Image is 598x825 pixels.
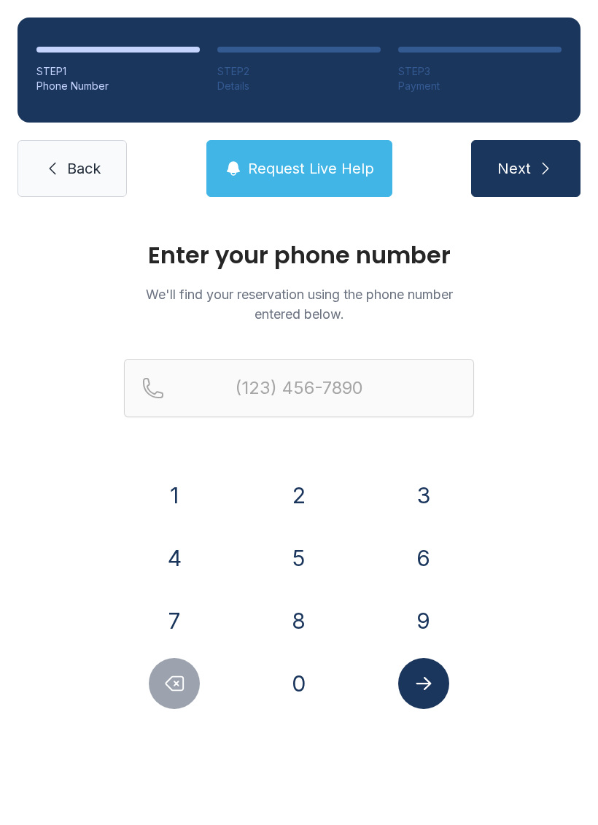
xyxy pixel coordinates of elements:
[124,284,474,324] p: We'll find your reservation using the phone number entered below.
[398,532,449,584] button: 6
[149,595,200,646] button: 7
[273,595,325,646] button: 8
[398,64,562,79] div: STEP 3
[149,532,200,584] button: 4
[497,158,531,179] span: Next
[398,79,562,93] div: Payment
[273,532,325,584] button: 5
[217,79,381,93] div: Details
[217,64,381,79] div: STEP 2
[273,658,325,709] button: 0
[149,470,200,521] button: 1
[36,79,200,93] div: Phone Number
[124,359,474,417] input: Reservation phone number
[124,244,474,267] h1: Enter your phone number
[67,158,101,179] span: Back
[398,658,449,709] button: Submit lookup form
[398,470,449,521] button: 3
[36,64,200,79] div: STEP 1
[248,158,374,179] span: Request Live Help
[398,595,449,646] button: 9
[149,658,200,709] button: Delete number
[273,470,325,521] button: 2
